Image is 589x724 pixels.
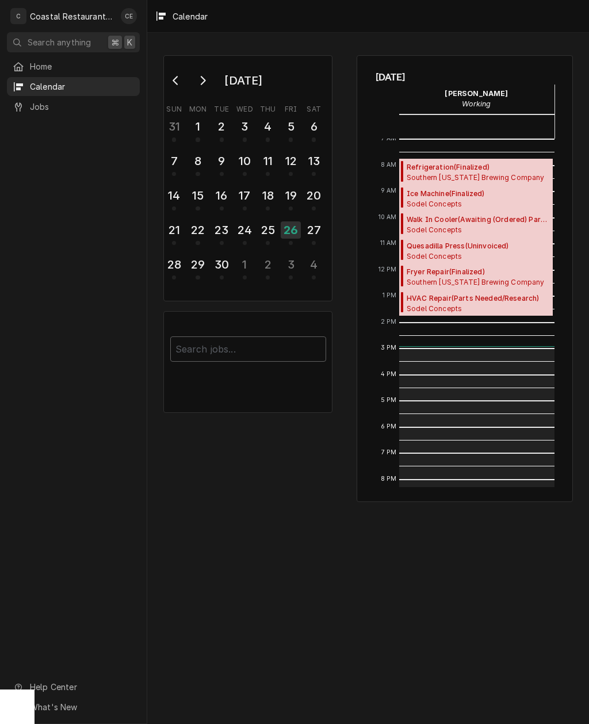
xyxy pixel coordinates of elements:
[165,152,183,170] div: 7
[213,152,231,170] div: 9
[378,134,400,143] span: 7 AM
[399,211,553,237] div: Walk In Cooler(Awaiting (Ordered) Parts)Sodel ConceptsPapa Grande / [STREET_ADDRESS]
[163,55,332,301] div: Calendar Day Picker
[407,241,526,251] span: Quesadilla Press ( Uninvoiced )
[303,101,326,114] th: Saturday
[399,185,553,212] div: [Service] Ice Machine Sodel Concepts Catch 54 / 38931 Madison Ave, Selbyville, DE 19975 ID: JOB-1...
[378,396,400,405] span: 5 PM
[213,221,231,239] div: 23
[165,187,183,204] div: 14
[259,256,277,273] div: 2
[399,263,553,290] div: [Recall] Fryer Repair Southern Delaware Brewing Company Thompson Island / 30133 Veterans Way, Reh...
[7,32,140,52] button: Search anything⌘K
[378,186,400,196] span: 9 AM
[30,701,133,713] span: What's New
[376,213,400,222] span: 10 AM
[282,118,300,135] div: 5
[210,101,233,114] th: Tuesday
[399,211,553,237] div: [Service] Walk In Cooler Sodel Concepts Papa Grande / 38929 Madison Ave, Selbyville, DE 19975 ID:...
[399,185,553,212] div: Ice Machine(Finalized)Sodel ConceptsCatch 54 / [STREET_ADDRESS]
[186,101,210,114] th: Monday
[220,71,266,90] div: [DATE]
[7,57,140,76] a: Home
[7,677,140,696] a: Go to Help Center
[445,89,508,98] strong: [PERSON_NAME]
[259,221,277,239] div: 25
[407,277,549,286] span: Southern [US_STATE] Brewing Company [PERSON_NAME][GEOGRAPHIC_DATA] / [STREET_ADDRESS]
[121,8,137,24] div: Carlos Espin's Avatar
[127,36,132,48] span: K
[7,698,140,717] a: Go to What's New
[259,187,277,204] div: 18
[407,189,512,199] span: Ice Machine ( Finalized )
[170,326,326,374] div: Calendar Filters
[280,101,303,114] th: Friday
[213,256,231,273] div: 30
[377,239,400,248] span: 11 AM
[399,237,553,264] div: Quesadilla Press(Uninvoiced)Sodel ConceptsPapa Grande / [STREET_ADDRESS]
[165,118,183,135] div: 31
[376,265,400,274] span: 12 PM
[407,173,549,182] span: Southern [US_STATE] Brewing Company Ocean View Brewing / [STREET_ADDRESS]
[213,187,231,204] div: 16
[399,290,553,316] div: [Service] HVAC Repair Sodel Concepts Sodel Main Office / 220 Rehoboth Ave, Rehoboth Beach, DE 199...
[376,70,554,85] span: [DATE]
[378,422,400,431] span: 6 PM
[121,8,137,24] div: CE
[163,311,332,413] div: Calendar Filters
[399,85,554,113] div: Carlos Espin - Working
[282,256,300,273] div: 3
[281,221,301,239] div: 26
[30,60,134,72] span: Home
[399,263,553,290] div: Fryer Repair(Finalized)Southern [US_STATE] Brewing Company[PERSON_NAME][GEOGRAPHIC_DATA] / [STREE...
[282,187,300,204] div: 19
[30,681,133,693] span: Help Center
[236,256,254,273] div: 1
[305,221,323,239] div: 27
[378,317,400,327] span: 2 PM
[407,267,549,277] span: Fryer Repair ( Finalized )
[189,256,206,273] div: 29
[407,199,512,208] span: Sodel Concepts Catch 54 / [STREET_ADDRESS]
[189,187,206,204] div: 15
[165,71,188,90] button: Go to previous month
[378,448,400,457] span: 7 PM
[378,474,400,484] span: 8 PM
[236,187,254,204] div: 17
[165,221,183,239] div: 21
[10,8,26,24] div: C
[399,290,553,316] div: HVAC Repair(Parts Needed/Research)Sodel ConceptsSodel Main Office / [STREET_ADDRESS]
[236,221,254,239] div: 24
[282,152,300,170] div: 12
[305,152,323,170] div: 13
[257,101,280,114] th: Thursday
[191,71,214,90] button: Go to next month
[236,152,254,170] div: 10
[259,118,277,135] div: 4
[233,101,256,114] th: Wednesday
[189,221,206,239] div: 22
[399,159,553,185] div: Refrigeration(Finalized)Southern [US_STATE] Brewing CompanyOcean View Brewing / [STREET_ADDRESS]
[399,159,553,185] div: [Service] Refrigeration Southern Delaware Brewing Company Ocean View Brewing / 85 Atlantic Ave, O...
[236,118,254,135] div: 3
[378,370,400,379] span: 4 PM
[7,97,140,116] a: Jobs
[305,256,323,273] div: 4
[380,291,400,300] span: 1 PM
[7,77,140,96] a: Calendar
[165,256,183,273] div: 28
[30,81,134,93] span: Calendar
[189,152,206,170] div: 8
[407,214,549,225] span: Walk In Cooler ( Awaiting (Ordered) Parts )
[163,101,186,114] th: Sunday
[259,152,277,170] div: 11
[407,304,544,313] span: Sodel Concepts Sodel Main Office / [STREET_ADDRESS]
[28,36,91,48] span: Search anything
[30,10,114,22] div: Coastal Restaurant Repair
[170,336,326,362] input: Search jobs...
[378,343,400,353] span: 3 PM
[399,237,553,264] div: [Service] Quesadilla Press Sodel Concepts Papa Grande / 38929 Madison Ave, Selbyville, DE 19975 I...
[30,101,134,113] span: Jobs
[189,118,206,135] div: 1
[378,160,400,170] span: 8 AM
